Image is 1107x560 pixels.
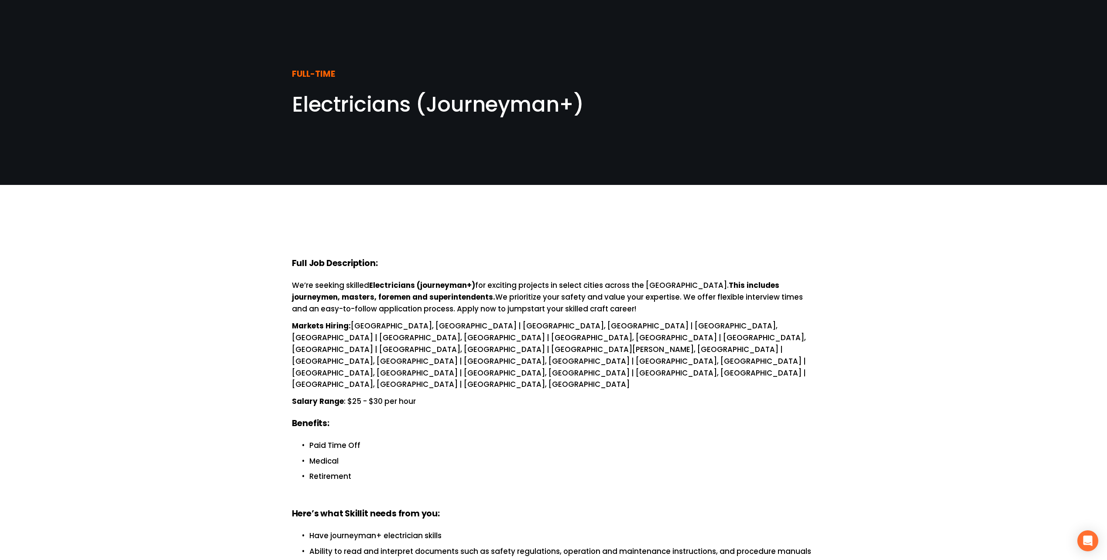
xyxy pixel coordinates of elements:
[292,68,335,80] strong: FULL-TIME
[309,455,816,467] p: Medical
[309,440,816,451] p: Paid Time Off
[292,508,440,519] strong: Here’s what Skillit needs from you:
[309,546,816,557] p: Ability to read and interpret documents such as safety regulations, operation and maintenance ins...
[309,471,816,482] p: Retirement
[292,396,344,406] strong: Salary Range
[309,530,816,542] p: Have journeyman+ electrician skills
[292,280,816,315] p: We’re seeking skilled for exciting projects in select cities across the [GEOGRAPHIC_DATA]. We pri...
[1077,530,1098,551] div: Open Intercom Messenger
[292,417,329,429] strong: Benefits:
[292,396,816,407] p: : $25 - $30 per hour
[369,280,475,290] strong: Electricians (journeyman+)
[292,90,584,119] span: Electricians (Journeyman+)
[292,321,351,331] strong: Markets Hiring:
[292,320,816,390] p: [GEOGRAPHIC_DATA], [GEOGRAPHIC_DATA] | [GEOGRAPHIC_DATA], [GEOGRAPHIC_DATA] | [GEOGRAPHIC_DATA], ...
[292,257,378,269] strong: Full Job Description:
